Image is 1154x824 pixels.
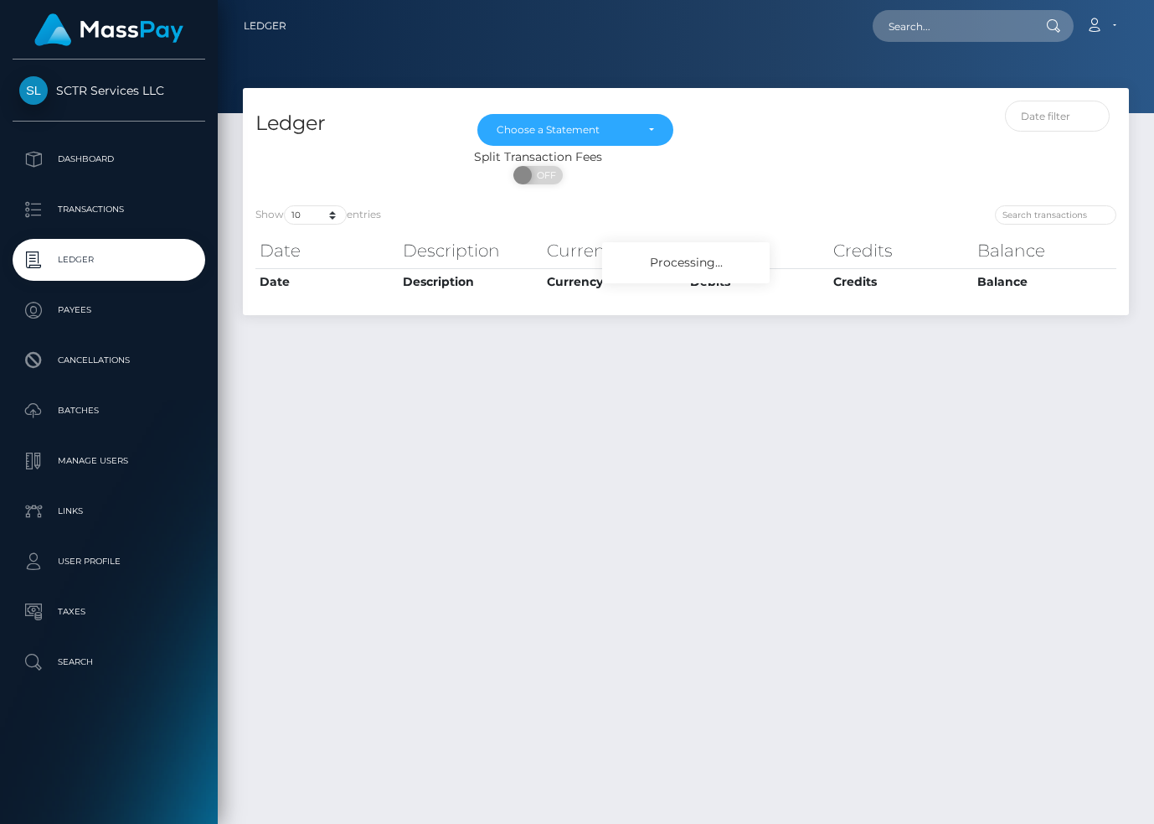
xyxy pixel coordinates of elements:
th: Balance [973,268,1116,295]
p: Manage Users [19,448,198,474]
a: Payees [13,289,205,331]
label: Show entries [255,205,381,225]
img: SCTR Services LLC [19,76,48,105]
p: Taxes [19,599,198,624]
a: Ledger [13,239,205,281]
p: Links [19,499,198,524]
p: Cancellations [19,348,198,373]
p: Ledger [19,247,198,272]
a: Search [13,641,205,683]
th: Currency [543,234,686,267]
a: User Profile [13,541,205,583]
img: MassPay Logo [34,13,183,46]
a: Manage Users [13,440,205,482]
a: Transactions [13,189,205,231]
th: Currency [543,268,686,295]
a: Cancellations [13,339,205,381]
th: Credits [829,268,972,295]
a: Dashboard [13,138,205,180]
th: Credits [829,234,972,267]
p: Batches [19,398,198,423]
a: Taxes [13,591,205,633]
p: Transactions [19,197,198,222]
th: Date [255,234,399,267]
input: Search transactions [995,205,1116,225]
span: SCTR Services LLC [13,83,205,98]
th: Description [399,234,542,267]
th: Description [399,268,542,295]
div: Split Transaction Fees [243,148,833,166]
button: Choose a Statement [477,114,674,146]
p: Payees [19,298,198,323]
th: Date [255,268,399,295]
th: Debits [686,234,829,267]
span: OFF [523,166,564,184]
a: Ledger [244,8,286,44]
select: Showentries [284,205,347,225]
p: Dashboard [19,147,198,172]
a: Links [13,490,205,532]
p: Search [19,650,198,675]
div: Choose a Statement [497,123,636,137]
th: Balance [973,234,1116,267]
h4: Ledger [255,109,452,138]
a: Batches [13,390,205,432]
p: User Profile [19,549,198,574]
input: Search... [873,10,1030,42]
input: Date filter [1005,101,1110,132]
div: Processing... [602,242,770,283]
